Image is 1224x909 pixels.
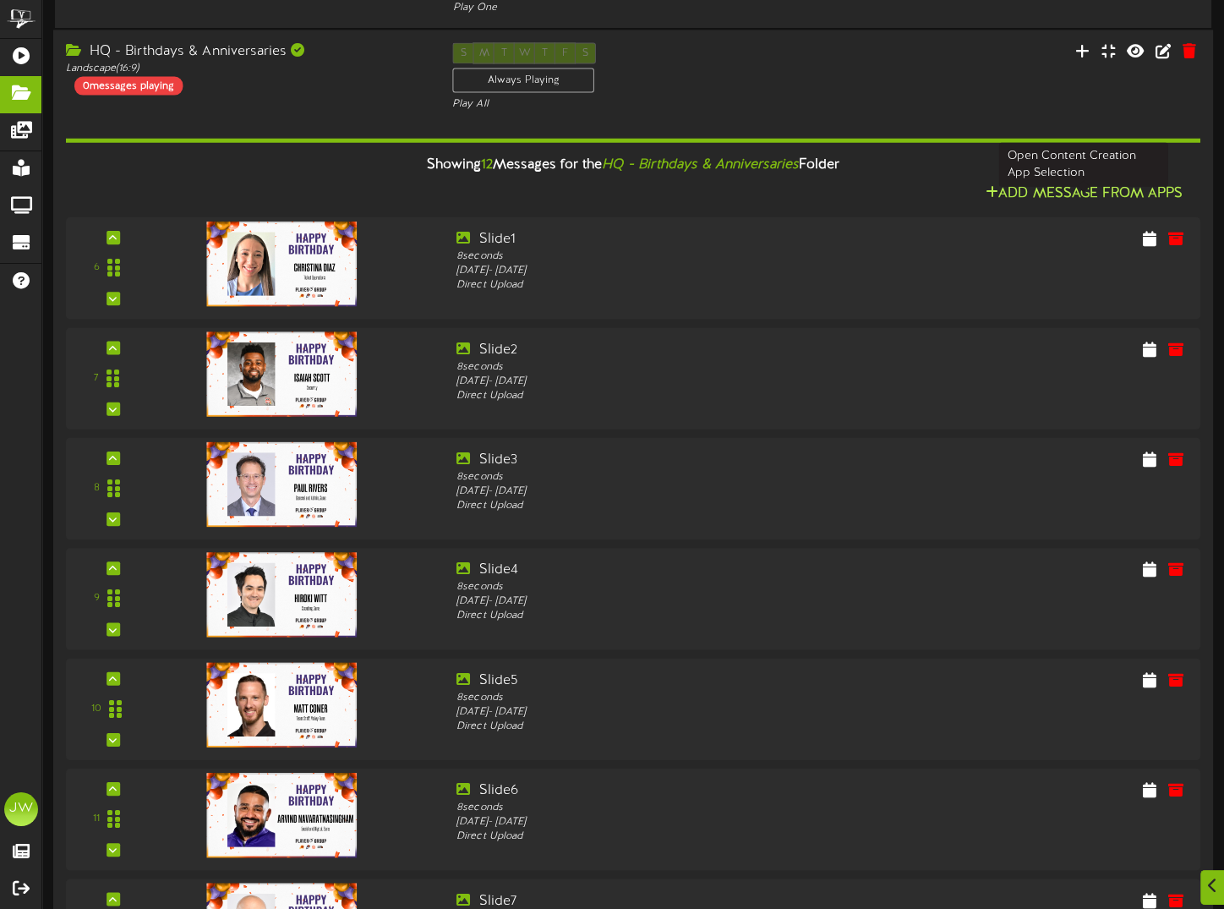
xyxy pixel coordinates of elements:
div: 6 [94,260,100,275]
img: fc75efea-8bc6-47a1-884b-79c57b33b25b.jpg [206,552,357,637]
img: 75453d84-1158-4359-b860-c93fd7698e5c.jpg [206,222,357,306]
img: 5e20b6bd-fdb7-48ba-9a28-56ef78ddd29b.jpg [206,662,357,747]
img: 2b66f237-5be0-4d3a-87cc-8a899e671254.jpg [206,773,357,857]
div: Slide5 [456,671,904,690]
div: 8 seconds [456,580,904,594]
div: Slide2 [456,340,904,359]
div: Always Playing [452,68,594,92]
div: Showing Messages for the Folder [53,147,1213,183]
div: [DATE] - [DATE] [456,485,904,499]
button: Add Message From Apps [981,183,1188,205]
div: Direct Upload [456,720,904,734]
div: 10 [91,702,101,716]
div: Slide6 [456,781,904,801]
div: Slide1 [456,230,904,249]
div: Direct Upload [456,609,904,623]
img: 270309c4-cf95-4c8e-a252-a69d236b51e4.jpg [206,442,357,527]
div: 8 seconds [456,249,904,264]
div: [DATE] - [DATE] [456,374,904,388]
div: Landscape ( 16:9 ) [66,62,427,76]
div: Slide3 [456,451,904,470]
div: [DATE] - [DATE] [456,594,904,609]
div: [DATE] - [DATE] [456,704,904,719]
div: 11 [93,812,100,826]
i: HQ - Birthdays & Anniversaries [602,157,799,172]
div: 8 [94,481,100,496]
div: 8 seconds [456,359,904,374]
div: Direct Upload [456,389,904,403]
div: [DATE] - [DATE] [456,264,904,278]
div: Play All [452,97,813,112]
div: Play One [453,1,813,15]
div: 0 messages playing [74,76,183,95]
div: HQ - Birthdays & Anniversaries [66,42,427,62]
div: Direct Upload [456,278,904,293]
div: JW [4,792,38,826]
div: 9 [94,592,100,606]
div: Direct Upload [456,499,904,513]
div: 8 seconds [456,690,904,704]
div: 8 seconds [456,801,904,815]
div: Slide4 [456,561,904,580]
span: 12 [481,157,493,172]
div: [DATE] - [DATE] [456,815,904,830]
div: 8 seconds [456,470,904,485]
img: f5503334-0466-4a68-8245-ab0997bb54bf.jpg [206,331,357,416]
div: Direct Upload [456,830,904,844]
